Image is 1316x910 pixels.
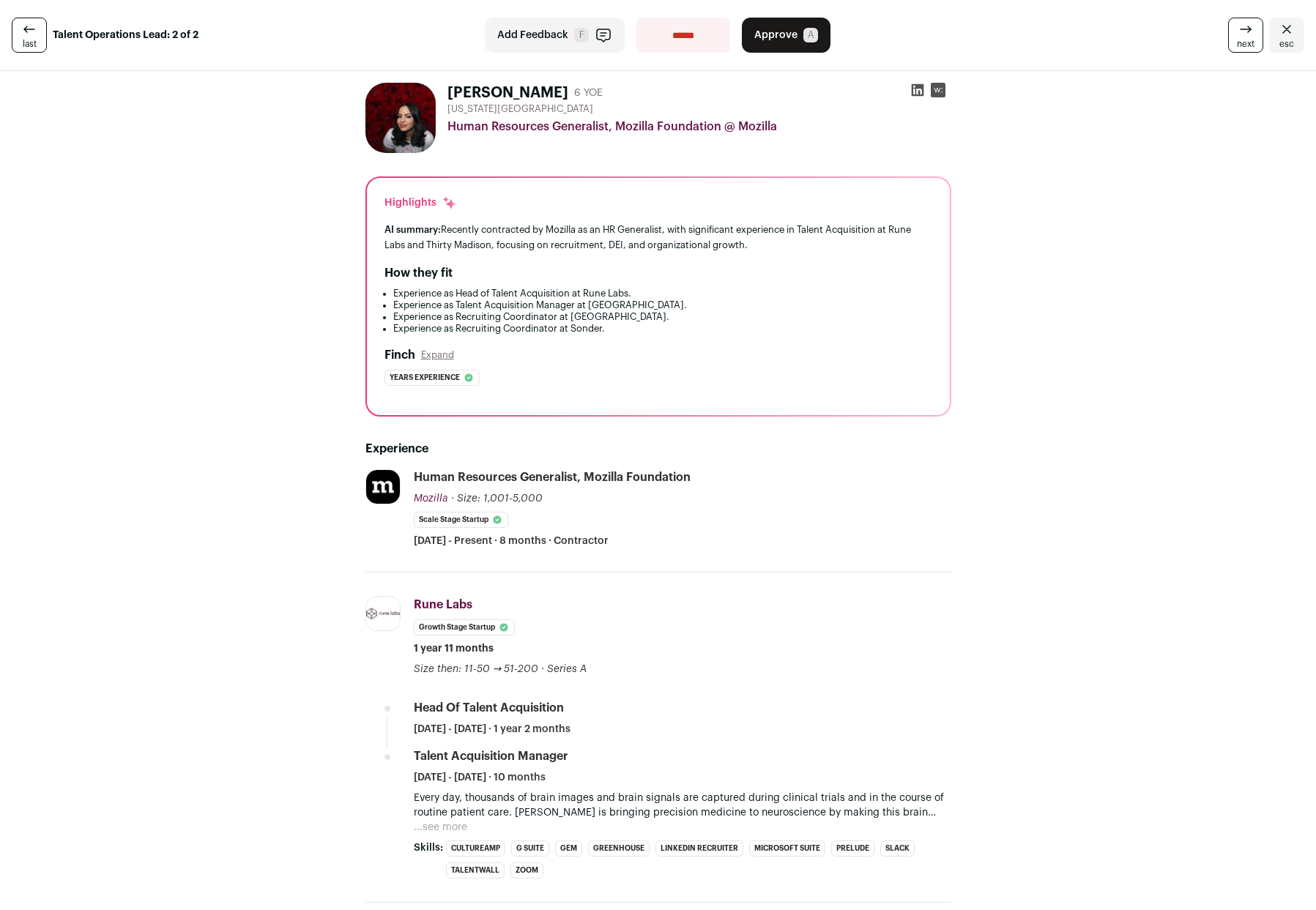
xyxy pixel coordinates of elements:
[414,619,515,635] li: Growth Stage Startup
[497,28,568,42] span: Add Feedback
[12,18,47,53] a: last
[384,346,415,364] h2: Finch
[384,195,457,210] div: Highlights
[447,83,568,103] h1: [PERSON_NAME]
[1279,38,1294,50] span: esc
[447,103,593,115] span: [US_STATE][GEOGRAPHIC_DATA]
[421,349,454,361] button: Expand
[414,748,568,764] div: Talent Acquisition Manager
[446,840,505,857] li: CultureAmp
[1237,38,1254,50] span: next
[485,18,625,53] button: Add Feedback F
[393,323,932,335] li: Experience as Recruiting Coordinator at Sonder.
[384,222,932,253] div: Recently contracted by Mozilla as an HR Generalist, with significant experience in Talent Acquisi...
[365,440,951,458] h2: Experience
[393,299,932,311] li: Experience as Talent Acquisition Manager at [GEOGRAPHIC_DATA].
[742,18,830,53] button: Approve A
[574,28,589,42] span: F
[414,664,539,674] span: Size then: 11-50 → 51-200
[414,820,467,835] button: ...see more
[414,469,691,485] div: Human Resources Generalist, Mozilla Foundation
[414,770,546,785] span: [DATE] - [DATE] · 10 months
[393,288,932,299] li: Experience as Head of Talent Acquisition at Rune Labs.
[414,791,951,820] p: Every day, thousands of brain images and brain signals are captured during clinical trials and in...
[447,118,951,135] div: Human Resources Generalist, Mozilla Foundation @ Mozilla
[547,664,587,674] span: Series A
[1228,18,1263,53] a: next
[393,311,932,323] li: Experience as Recruiting Coordinator at [GEOGRAPHIC_DATA].
[1269,18,1304,53] a: Close
[803,28,818,42] span: A
[831,840,874,857] li: Prelude
[451,493,543,504] span: · Size: 1,001-5,000
[414,512,508,528] li: Scale Stage Startup
[555,840,582,857] li: Gem
[414,493,448,504] span: Mozilla
[366,597,400,630] img: 3a8f0979f7b683d1fe108f2e57e1593613bbfb88e278b6e9abf6dce4fb771533.jpg
[446,862,505,879] li: TalentWall
[414,599,472,611] span: Rune Labs
[754,28,798,42] span: Approve
[414,641,494,656] span: 1 year 11 months
[414,840,443,855] span: Skills:
[53,28,198,42] strong: Talent Operations Lead: 2 of 2
[880,840,915,857] li: Slack
[511,840,549,857] li: G Suite
[23,38,37,50] span: last
[588,840,650,857] li: Greenhouse
[384,264,453,282] h2: How they fit
[414,700,564,716] div: Head of Talent Acquisition
[574,86,603,100] div: 6 YOE
[510,862,543,879] li: Zoom
[390,370,460,385] span: Years experience
[366,470,400,504] img: ed6f39911129357e39051950c0635099861b11d33cdbe02a057c56aa8f195c9d
[414,722,570,736] span: [DATE] - [DATE] · 1 year 2 months
[365,83,436,153] img: 43555de35ff3447cb10a54aba462463e3f98bc0eee1d18ddf797e2f7d322a229.jpg
[541,662,544,676] span: ·
[414,534,609,548] span: [DATE] - Present · 8 months · Contractor
[749,840,825,857] li: Microsoft Suite
[384,225,441,234] span: AI summary:
[655,840,743,857] li: LinkedIn Recruiter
